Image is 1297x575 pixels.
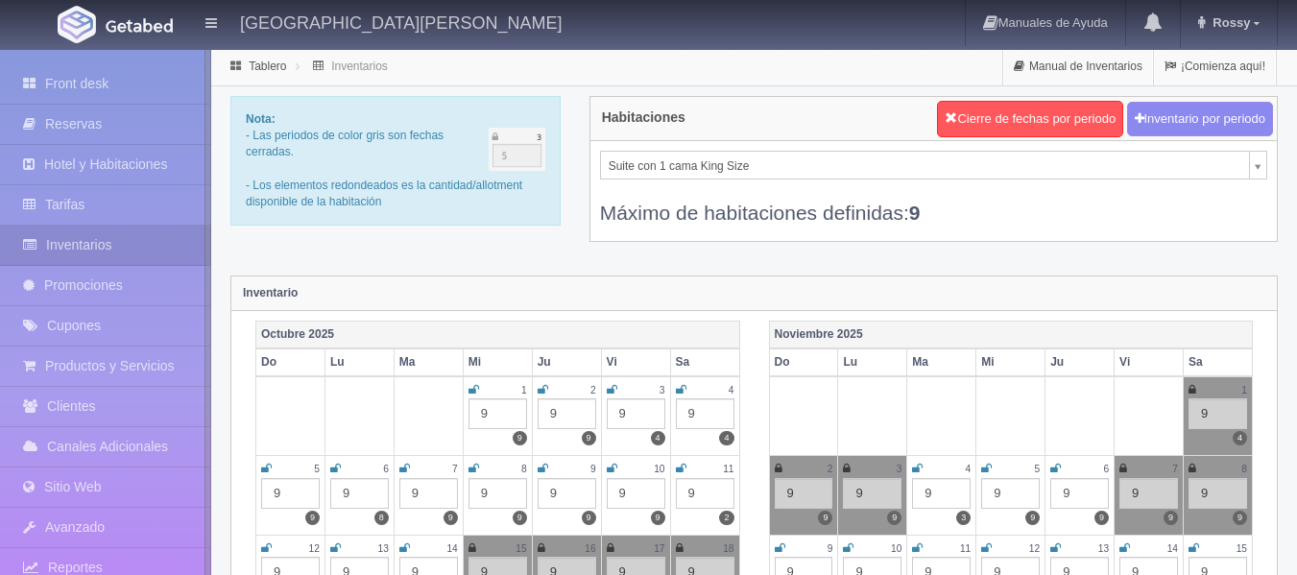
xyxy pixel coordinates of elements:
[446,543,457,554] small: 14
[463,348,532,376] th: Mi
[582,431,596,445] label: 9
[976,348,1045,376] th: Mi
[1050,478,1109,509] div: 9
[582,511,596,525] label: 9
[240,10,562,34] h4: [GEOGRAPHIC_DATA][PERSON_NAME]
[585,543,595,554] small: 16
[305,511,320,525] label: 9
[521,464,527,474] small: 8
[1164,511,1178,525] label: 9
[654,464,664,474] small: 10
[966,464,972,474] small: 4
[838,348,907,376] th: Lu
[444,511,458,525] label: 9
[769,321,1253,348] th: Noviembre 2025
[1167,543,1178,554] small: 14
[1241,464,1247,474] small: 8
[521,385,527,395] small: 1
[891,543,901,554] small: 10
[600,151,1267,180] a: Suite con 1 cama King Size
[775,478,833,509] div: 9
[1172,464,1178,474] small: 7
[887,511,901,525] label: 9
[538,478,596,509] div: 9
[719,511,733,525] label: 2
[1098,543,1109,554] small: 13
[654,543,664,554] small: 17
[609,152,1241,180] span: Suite con 1 cama King Size
[912,478,971,509] div: 9
[897,464,902,474] small: 3
[956,511,971,525] label: 3
[489,128,545,171] img: cutoff.png
[590,464,596,474] small: 9
[256,348,325,376] th: Do
[937,101,1123,137] button: Cierre de fechas por periodo
[828,543,833,554] small: 9
[1035,464,1041,474] small: 5
[538,398,596,429] div: 9
[843,478,901,509] div: 9
[230,96,561,226] div: - Las periodos de color gris son fechas cerradas. - Los elementos redondeados es la cantidad/allo...
[670,348,739,376] th: Sa
[769,348,838,376] th: Do
[1025,511,1040,525] label: 9
[719,431,733,445] label: 4
[309,543,320,554] small: 12
[261,478,320,509] div: 9
[1154,48,1276,85] a: ¡Comienza aquí!
[1119,478,1178,509] div: 9
[601,348,670,376] th: Vi
[249,60,286,73] a: Tablero
[1237,543,1247,554] small: 15
[1003,48,1153,85] a: Manual de Inventarios
[513,431,527,445] label: 9
[468,398,527,429] div: 9
[1233,431,1247,445] label: 4
[394,348,463,376] th: Ma
[331,60,388,73] a: Inventarios
[1208,15,1250,30] span: Rossy
[330,478,389,509] div: 9
[676,398,734,429] div: 9
[723,543,733,554] small: 18
[513,511,527,525] label: 9
[243,286,298,299] strong: Inventario
[590,385,596,395] small: 2
[981,478,1040,509] div: 9
[516,543,526,554] small: 15
[1233,511,1247,525] label: 9
[1045,348,1115,376] th: Ju
[1189,398,1247,429] div: 9
[58,6,96,43] img: Getabed
[909,202,921,224] b: 9
[1189,478,1247,509] div: 9
[374,511,389,525] label: 8
[324,348,394,376] th: Lu
[1029,543,1040,554] small: 12
[246,112,276,126] b: Nota:
[960,543,971,554] small: 11
[1241,385,1247,395] small: 1
[1103,464,1109,474] small: 6
[532,348,601,376] th: Ju
[660,385,665,395] small: 3
[651,511,665,525] label: 9
[256,321,740,348] th: Octubre 2025
[828,464,833,474] small: 2
[818,511,832,525] label: 9
[676,478,734,509] div: 9
[106,18,173,33] img: Getabed
[383,464,389,474] small: 6
[452,464,458,474] small: 7
[651,431,665,445] label: 4
[314,464,320,474] small: 5
[723,464,733,474] small: 11
[607,478,665,509] div: 9
[729,385,734,395] small: 4
[1094,511,1109,525] label: 9
[1115,348,1184,376] th: Vi
[602,110,685,125] h4: Habitaciones
[378,543,389,554] small: 13
[399,478,458,509] div: 9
